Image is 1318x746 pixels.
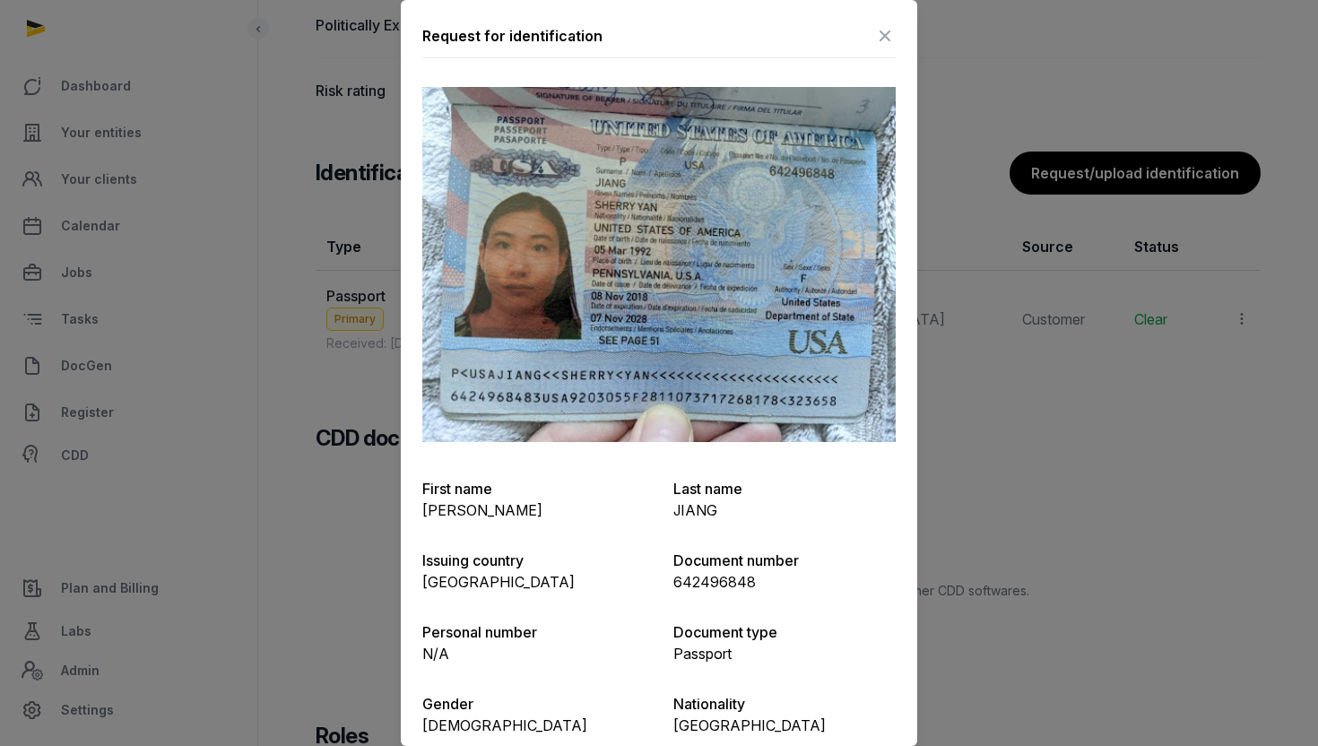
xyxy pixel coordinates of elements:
[422,87,896,442] img: onfido-1760361746Passport.jpeg
[673,621,896,643] p: Document type
[673,550,896,571] p: Document number
[422,478,645,499] p: First name
[673,499,896,521] p: JIANG
[673,693,896,715] p: Nationality
[673,571,896,593] p: 642496848
[422,25,603,47] div: Request for identification
[422,715,645,736] p: [DEMOGRAPHIC_DATA]
[422,571,645,593] p: [GEOGRAPHIC_DATA]
[422,693,645,715] p: Gender
[422,621,645,643] p: Personal number
[422,643,645,664] p: N/A
[673,715,896,736] p: [GEOGRAPHIC_DATA]
[422,550,645,571] p: Issuing country
[422,499,645,521] p: [PERSON_NAME]
[673,643,896,664] p: Passport
[673,478,896,499] p: Last name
